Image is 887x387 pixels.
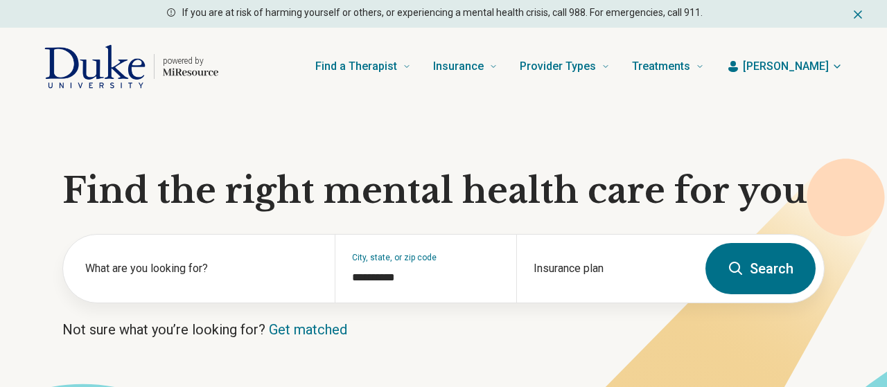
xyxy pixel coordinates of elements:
a: Insurance [433,39,498,94]
span: Treatments [632,57,690,76]
button: [PERSON_NAME] [726,58,843,75]
label: What are you looking for? [85,260,318,277]
a: Treatments [632,39,704,94]
span: Provider Types [520,57,596,76]
a: Find a Therapist [315,39,411,94]
button: Search [705,243,816,294]
span: Find a Therapist [315,57,397,76]
a: Provider Types [520,39,610,94]
p: If you are at risk of harming yourself or others, or experiencing a mental health crisis, call 98... [182,6,703,20]
a: Get matched [269,321,347,338]
a: Home page [44,44,218,89]
p: powered by [163,55,218,66]
span: [PERSON_NAME] [743,58,829,75]
h1: Find the right mental health care for you [62,170,825,212]
button: Dismiss [851,6,865,22]
p: Not sure what you’re looking for? [62,320,825,339]
span: Insurance [433,57,484,76]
